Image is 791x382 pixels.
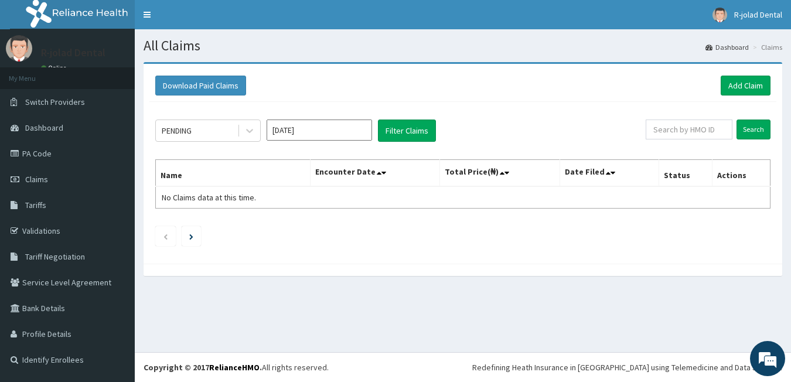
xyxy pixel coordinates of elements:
p: R-jolad Dental [41,47,105,58]
span: No Claims data at this time. [162,192,256,203]
img: User Image [712,8,727,22]
a: RelianceHMO [209,362,260,373]
button: Download Paid Claims [155,76,246,95]
th: Name [156,160,311,187]
input: Search [737,120,770,139]
strong: Copyright © 2017 . [144,362,262,373]
span: R-jolad Dental [734,9,782,20]
th: Total Price(₦) [440,160,560,187]
span: Dashboard [25,122,63,133]
a: Next page [189,231,193,241]
footer: All rights reserved. [135,352,791,382]
input: Select Month and Year [267,120,372,141]
a: Previous page [163,231,168,241]
th: Date Filed [560,160,659,187]
button: Filter Claims [378,120,436,142]
div: Redefining Heath Insurance in [GEOGRAPHIC_DATA] using Telemedicine and Data Science! [472,361,782,373]
a: Online [41,64,69,72]
th: Status [659,160,712,187]
a: Add Claim [721,76,770,95]
span: Tariffs [25,200,46,210]
a: Dashboard [705,42,749,52]
span: Tariff Negotiation [25,251,85,262]
li: Claims [750,42,782,52]
div: PENDING [162,125,192,137]
h1: All Claims [144,38,782,53]
img: User Image [6,35,32,62]
span: Switch Providers [25,97,85,107]
th: Actions [712,160,770,187]
input: Search by HMO ID [646,120,732,139]
span: Claims [25,174,48,185]
th: Encounter Date [311,160,440,187]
